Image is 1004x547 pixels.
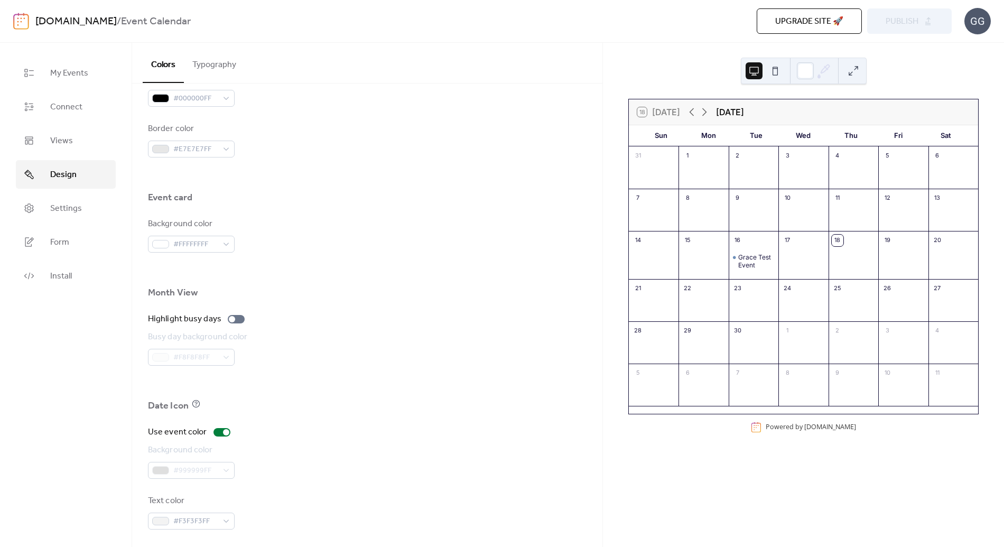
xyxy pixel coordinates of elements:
span: Design [50,169,77,181]
div: 23 [732,283,743,294]
span: #FFFFFFFF [173,238,218,251]
div: 16 [732,235,743,246]
div: 21 [632,283,644,294]
div: Use event color [148,426,207,439]
div: Grace Test Event [738,253,774,270]
div: 5 [881,150,893,162]
div: Wed [780,125,828,146]
div: 30 [732,325,743,337]
b: / [117,12,121,32]
div: Mon [685,125,732,146]
div: 13 [932,192,943,204]
a: Install [16,262,116,290]
span: #000000FF [173,92,218,105]
div: Event card [148,191,192,204]
div: Fri [875,125,922,146]
a: Design [16,160,116,189]
div: 9 [732,192,743,204]
div: 3 [782,150,793,162]
div: 10 [881,367,893,379]
div: 11 [832,192,843,204]
span: Connect [50,101,82,114]
div: 11 [932,367,943,379]
img: logo [13,13,29,30]
a: Connect [16,92,116,121]
a: Settings [16,194,116,222]
div: 18 [832,235,843,246]
div: 31 [632,150,644,162]
span: My Events [50,67,88,80]
b: Event Calendar [121,12,191,32]
div: 8 [782,367,793,379]
div: Thu [827,125,875,146]
button: Colors [143,43,184,83]
div: Month View [148,286,198,299]
div: 5 [632,367,644,379]
a: Views [16,126,116,155]
div: Highlight busy days [148,313,221,326]
div: 25 [832,283,843,294]
div: Sat [922,125,970,146]
div: 7 [732,367,743,379]
div: 2 [732,150,743,162]
div: 6 [932,150,943,162]
a: [DOMAIN_NAME] [804,423,856,432]
div: 20 [932,235,943,246]
div: 1 [782,325,793,337]
div: 22 [682,283,693,294]
span: Install [50,270,72,283]
span: #F3F3F3FF [173,515,218,528]
span: Upgrade site 🚀 [775,15,843,28]
div: 9 [832,367,843,379]
div: Grace Test Event [729,253,778,270]
div: Text color [148,495,233,507]
div: Text color [148,72,233,85]
div: 10 [782,192,793,204]
button: Upgrade site 🚀 [757,8,862,34]
div: Busy day background color [148,331,248,344]
div: 15 [682,235,693,246]
div: Border color [148,123,233,135]
div: 27 [932,283,943,294]
div: 28 [632,325,644,337]
div: 12 [881,192,893,204]
button: Typography [184,43,245,82]
div: 4 [932,325,943,337]
div: Powered by [766,423,856,432]
div: Tue [732,125,780,146]
div: Background color [148,444,233,457]
div: Sun [637,125,685,146]
div: 7 [632,192,644,204]
div: 2 [832,325,843,337]
div: 14 [632,235,644,246]
div: 29 [682,325,693,337]
a: Form [16,228,116,256]
div: 1 [682,150,693,162]
div: 24 [782,283,793,294]
div: [DATE] [716,106,744,118]
div: 4 [832,150,843,162]
span: Views [50,135,73,147]
div: 17 [782,235,793,246]
div: GG [964,8,991,34]
div: 3 [881,325,893,337]
span: Settings [50,202,82,215]
a: My Events [16,59,116,87]
a: [DOMAIN_NAME] [35,12,117,32]
span: Form [50,236,69,249]
div: 6 [682,367,693,379]
div: 19 [881,235,893,246]
div: 26 [881,283,893,294]
span: #E7E7E7FF [173,143,218,156]
div: Background color [148,218,233,230]
div: 8 [682,192,693,204]
div: Date Icon [148,400,189,412]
